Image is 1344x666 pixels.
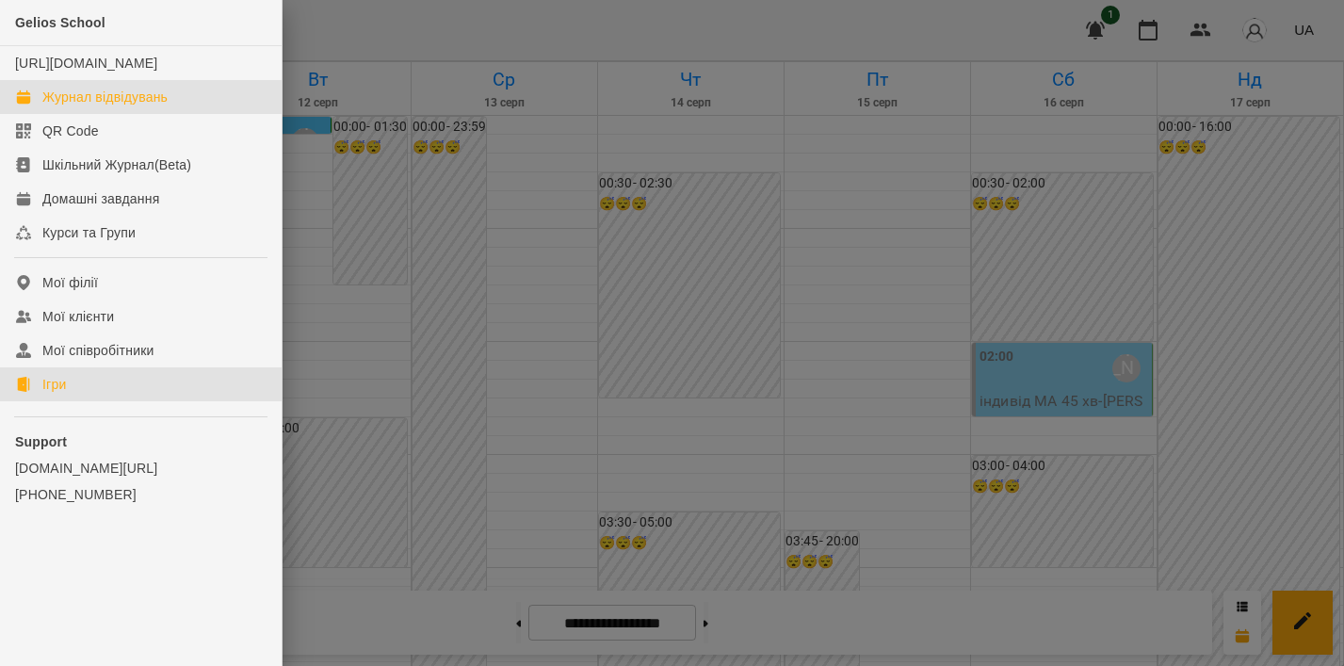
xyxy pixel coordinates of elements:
[15,432,267,451] p: Support
[42,375,66,394] div: Ігри
[42,273,98,292] div: Мої філії
[15,459,267,478] a: [DOMAIN_NAME][URL]
[42,341,154,360] div: Мої співробітники
[42,189,159,208] div: Домашні завдання
[15,56,157,71] a: [URL][DOMAIN_NAME]
[42,88,168,106] div: Журнал відвідувань
[42,155,191,174] div: Шкільний Журнал(Beta)
[42,307,114,326] div: Мої клієнти
[15,15,105,30] span: Gelios School
[42,223,136,242] div: Курси та Групи
[42,122,99,140] div: QR Code
[15,485,267,504] a: [PHONE_NUMBER]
